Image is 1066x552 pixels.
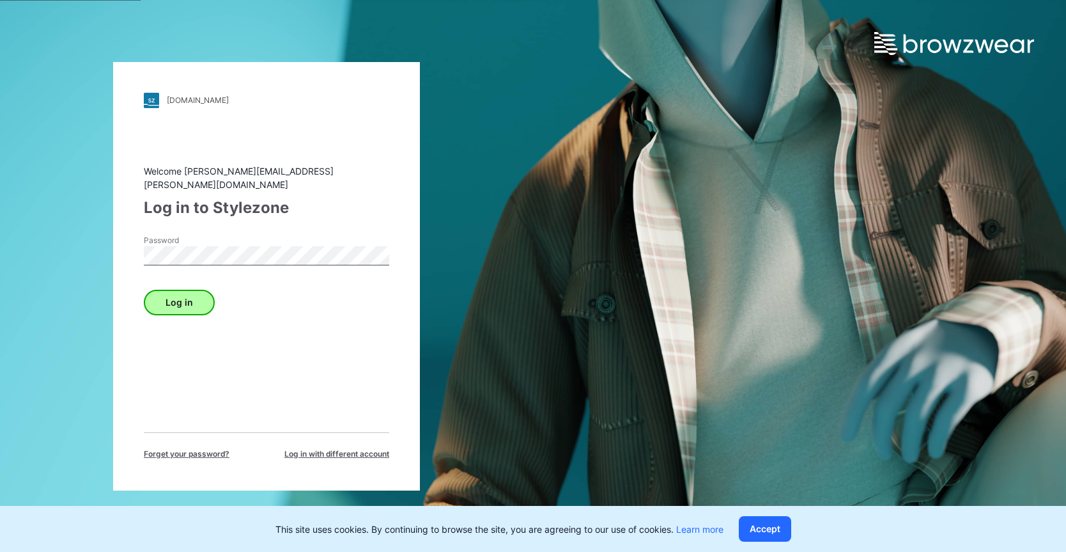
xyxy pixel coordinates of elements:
[144,235,233,246] label: Password
[144,290,215,315] button: Log in
[144,164,389,191] div: Welcome [PERSON_NAME][EMAIL_ADDRESS][PERSON_NAME][DOMAIN_NAME]
[144,93,159,108] img: stylezone-logo.562084cfcfab977791bfbf7441f1a819.svg
[144,196,389,219] div: Log in to Stylezone
[144,448,229,460] span: Forget your password?
[676,524,723,535] a: Learn more
[284,448,389,460] span: Log in with different account
[144,93,389,108] a: [DOMAIN_NAME]
[275,523,723,536] p: This site uses cookies. By continuing to browse the site, you are agreeing to our use of cookies.
[167,95,229,105] div: [DOMAIN_NAME]
[739,516,791,542] button: Accept
[874,32,1034,55] img: browzwear-logo.e42bd6dac1945053ebaf764b6aa21510.svg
